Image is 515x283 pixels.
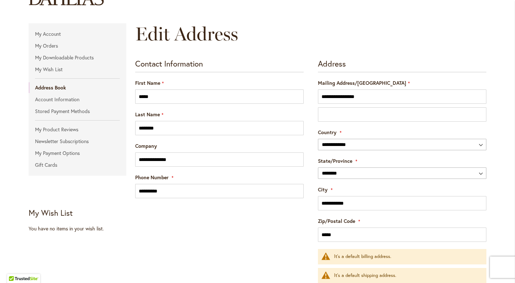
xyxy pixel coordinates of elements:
a: Stored Payment Methods [29,106,126,117]
a: Account Information [29,94,126,105]
span: Address [318,58,346,69]
span: Edit Address [135,23,238,45]
a: Gift Cards [29,160,126,170]
div: You have no items in your wish list. [29,225,131,232]
span: City [318,186,328,193]
span: Contact Information [135,58,203,69]
a: My Payment Options [29,148,126,158]
a: My Orders [29,40,126,51]
span: First Name [135,79,160,86]
strong: My Wish List [29,208,73,218]
a: My Wish List [29,64,126,75]
a: My Downloadable Products [29,52,126,63]
span: Country [318,129,337,136]
iframe: Launch Accessibility Center [5,258,25,278]
span: Phone Number [135,174,168,181]
span: It's a default billing address. [334,253,391,259]
a: My Product Reviews [29,124,126,135]
span: Mailing Address/[GEOGRAPHIC_DATA] [318,79,406,86]
span: It's a default shipping address. [334,272,396,278]
span: State/Province [318,157,352,164]
span: Zip/Postal Code [318,218,355,224]
span: Company [135,142,157,149]
a: My Account [29,29,126,39]
a: Newsletter Subscriptions [29,136,126,147]
span: Last Name [135,111,160,118]
strong: Address Book [29,82,126,93]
